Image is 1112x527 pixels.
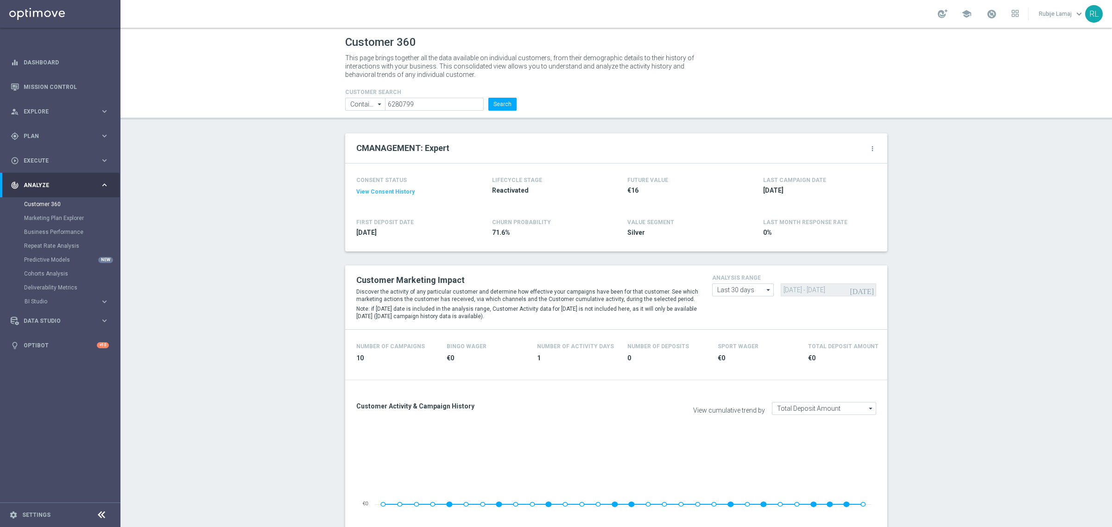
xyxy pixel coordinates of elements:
[356,343,425,350] h4: Number of Campaigns
[10,157,109,164] button: play_circle_outline Execute keyboard_arrow_right
[492,177,542,183] h4: LIFECYCLE STAGE
[24,109,100,114] span: Explore
[11,341,19,350] i: lightbulb
[11,333,109,358] div: Optibot
[11,157,19,165] i: play_circle_outline
[24,158,100,163] span: Execute
[356,188,415,196] button: View Consent History
[627,228,736,237] span: Silver
[869,145,876,152] i: more_vert
[11,107,100,116] div: Explore
[712,283,774,296] input: analysis range
[11,132,19,140] i: gps_fixed
[24,211,120,225] div: Marketing Plan Explorer
[627,219,674,226] h4: VALUE SEGMENT
[375,98,385,110] i: arrow_drop_down
[345,89,517,95] h4: CUSTOMER SEARCH
[97,342,109,348] div: +10
[763,177,826,183] h4: LAST CAMPAIGN DATE
[24,133,100,139] span: Plan
[22,512,51,518] a: Settings
[24,284,96,291] a: Deliverability Metrics
[356,177,465,183] h4: CONSENT STATUS
[10,342,109,349] button: lightbulb Optibot +10
[24,295,120,308] div: BI Studio
[100,297,109,306] i: keyboard_arrow_right
[1074,9,1084,19] span: keyboard_arrow_down
[488,98,517,111] button: Search
[492,219,551,226] span: CHURN PROBABILITY
[356,143,449,154] h2: CMANAGEMENT: Expert
[24,182,100,188] span: Analyze
[24,270,96,277] a: Cohorts Analysis
[763,186,872,195] span: 2025-08-26
[10,182,109,189] button: track_changes Analyze keyboard_arrow_right
[11,107,19,116] i: person_search
[718,343,758,350] h4: Sport Wager
[627,186,736,195] span: €16
[356,228,465,237] span: 2025-04-21
[763,219,847,226] span: LAST MONTH RESPONSE RATE
[10,108,109,115] button: person_search Explore keyboard_arrow_right
[10,132,109,140] button: gps_fixed Plan keyboard_arrow_right
[24,201,96,208] a: Customer 360
[356,354,436,363] span: 10
[356,275,698,286] h2: Customer Marketing Impact
[356,288,698,303] p: Discover the activity of any particular customer and determine how effective your campaigns have ...
[25,299,100,304] div: BI Studio
[10,83,109,91] button: Mission Control
[98,257,113,263] div: NEW
[24,318,100,324] span: Data Studio
[492,228,600,237] span: 71.6%
[356,219,414,226] h4: FIRST DEPOSIT DATE
[808,343,878,350] h4: Total Deposit Amount
[24,228,96,236] a: Business Performance
[447,354,526,363] span: €0
[345,36,887,49] h1: Customer 360
[11,132,100,140] div: Plan
[24,256,96,263] a: Predictive Models
[1085,5,1103,23] div: RL
[1038,7,1085,21] a: Rubije Lamajkeyboard_arrow_down
[11,50,109,75] div: Dashboard
[627,354,707,363] span: 0
[100,156,109,165] i: keyboard_arrow_right
[808,354,887,363] span: €0
[9,511,18,519] i: settings
[24,214,96,222] a: Marketing Plan Explorer
[385,98,484,111] input: Enter CID, Email, name or phone
[712,275,876,281] h4: analysis range
[537,354,616,363] span: 1
[356,305,698,320] p: Note: if [DATE] date is included in the analysis range, Customer Activity data for [DATE] is not ...
[627,343,689,350] h4: Number of Deposits
[24,298,109,305] button: BI Studio keyboard_arrow_right
[100,316,109,325] i: keyboard_arrow_right
[100,181,109,189] i: keyboard_arrow_right
[100,132,109,140] i: keyboard_arrow_right
[24,75,109,99] a: Mission Control
[24,50,109,75] a: Dashboard
[10,59,109,66] button: equalizer Dashboard
[627,177,668,183] h4: FUTURE VALUE
[693,407,765,414] label: View cumulative trend by
[537,343,614,350] h4: Number of Activity Days
[492,186,600,195] span: Reactivated
[11,75,109,99] div: Mission Control
[356,402,609,410] h3: Customer Activity & Campaign History
[363,501,368,506] text: €0
[24,239,120,253] div: Repeat Rate Analysis
[11,181,100,189] div: Analyze
[11,317,100,325] div: Data Studio
[24,197,120,211] div: Customer 360
[10,317,109,325] button: Data Studio keyboard_arrow_right
[11,157,100,165] div: Execute
[24,267,120,281] div: Cohorts Analysis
